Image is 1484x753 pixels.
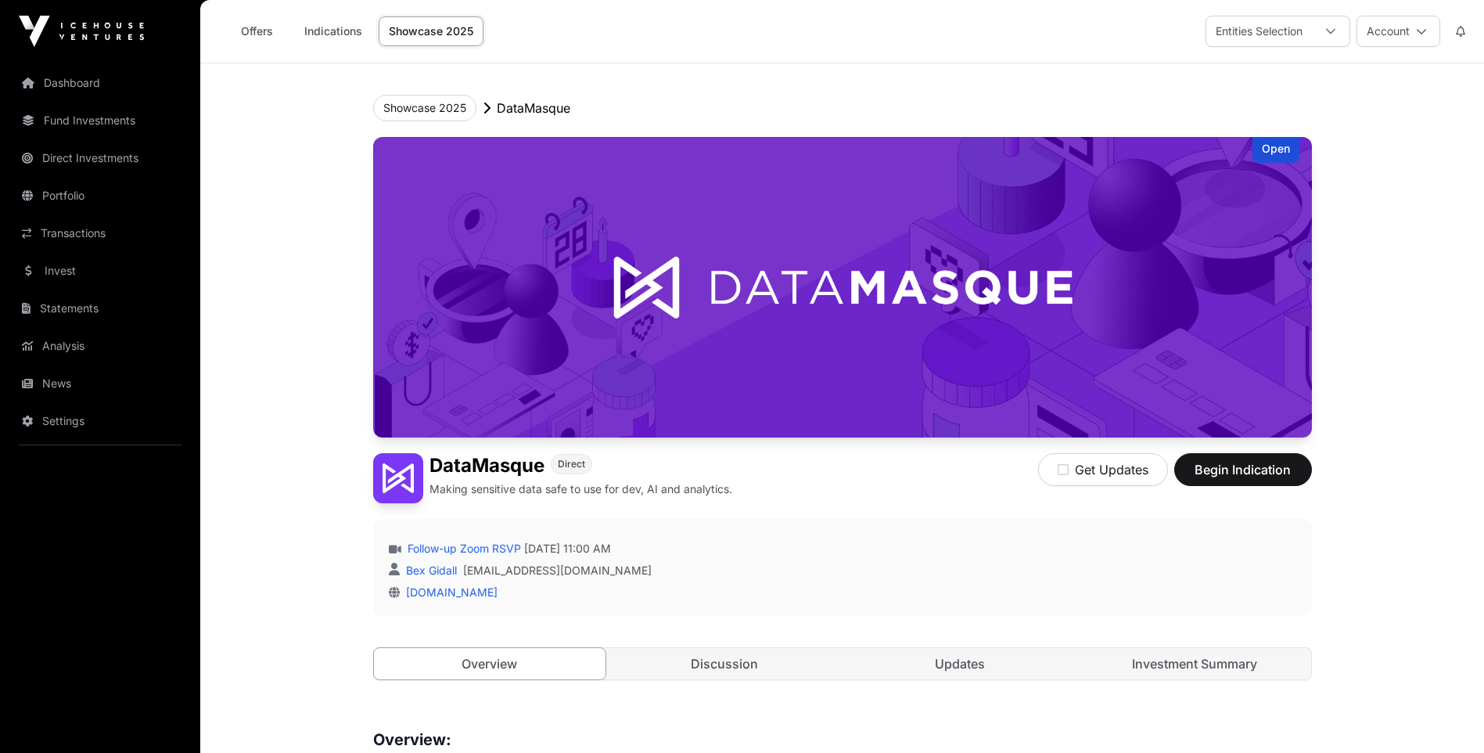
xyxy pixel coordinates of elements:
[373,95,476,121] button: Showcase 2025
[373,137,1312,438] img: DataMasque
[1194,460,1292,479] span: Begin Indication
[1406,678,1484,753] iframe: Chat Widget
[1252,137,1299,163] div: Open
[1356,16,1440,47] button: Account
[463,563,652,578] a: [EMAIL_ADDRESS][DOMAIN_NAME]
[429,453,544,478] h1: DataMasque
[400,585,498,599] a: [DOMAIN_NAME]
[13,291,188,326] a: Statements
[13,254,188,288] a: Invest
[373,453,423,503] img: DataMasque
[1174,469,1312,485] a: Begin Indication
[379,16,483,46] a: Showcase 2025
[374,648,1311,679] nav: Tabs
[1038,453,1168,486] button: Get Updates
[844,648,1076,679] a: Updates
[13,216,188,250] a: Transactions
[19,16,144,47] img: Icehouse Ventures Logo
[294,16,372,46] a: Indications
[609,648,841,679] a: Discussion
[13,404,188,438] a: Settings
[1206,16,1312,46] div: Entities Selection
[13,66,188,100] a: Dashboard
[497,99,570,117] p: DataMasque
[13,141,188,175] a: Direct Investments
[225,16,288,46] a: Offers
[404,541,521,557] a: Follow-up Zoom RSVP
[403,564,457,577] a: Bex Gidall
[13,103,188,138] a: Fund Investments
[373,647,607,680] a: Overview
[13,178,188,213] a: Portfolio
[524,541,611,557] span: [DATE] 11:00 AM
[1079,648,1311,679] a: Investment Summary
[1174,453,1312,486] button: Begin Indication
[13,366,188,401] a: News
[429,481,732,497] p: Making sensitive data safe to use for dev, AI and analytics.
[13,329,188,363] a: Analysis
[373,727,1312,752] h3: Overview:
[558,458,585,470] span: Direct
